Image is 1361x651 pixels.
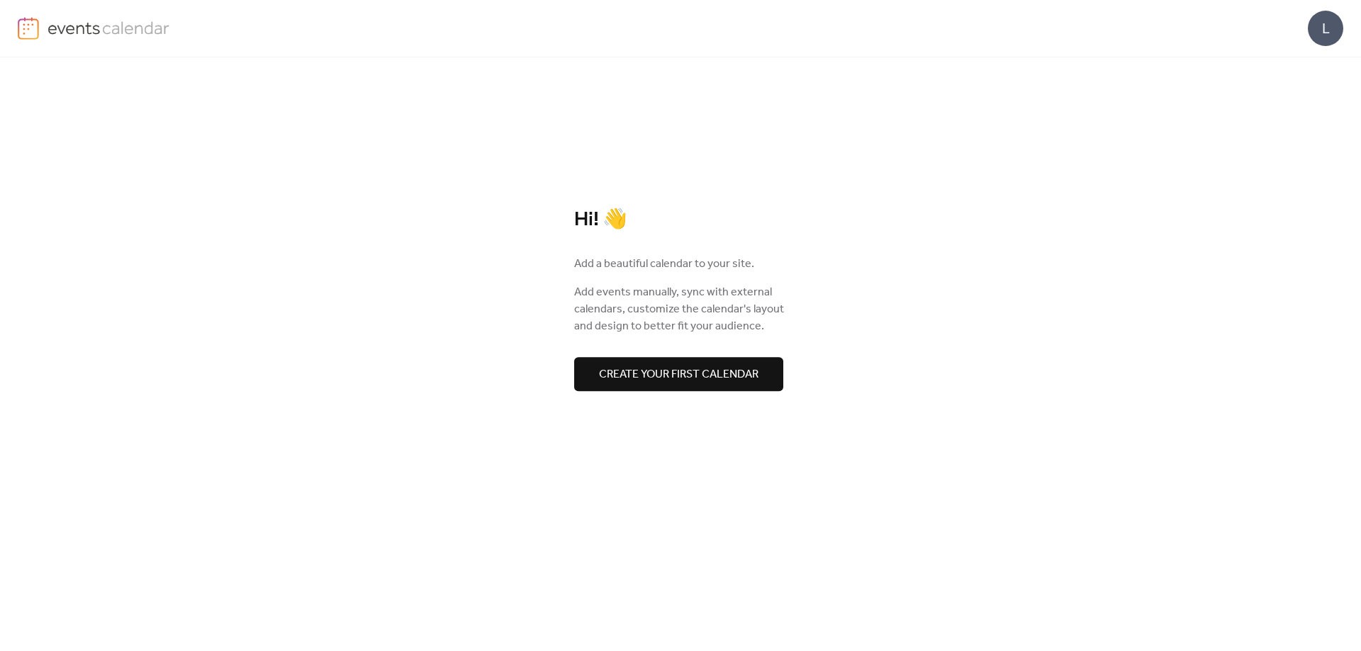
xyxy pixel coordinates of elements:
img: logo [18,17,39,40]
span: Add a beautiful calendar to your site. [574,256,754,273]
div: L [1308,11,1343,46]
span: Add events manually, sync with external calendars, customize the calendar's layout and design to ... [574,284,787,335]
div: Hi! 👋 [574,208,787,232]
img: logo-type [47,17,170,38]
button: Create your first calendar [574,357,783,391]
span: Create your first calendar [599,366,758,383]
